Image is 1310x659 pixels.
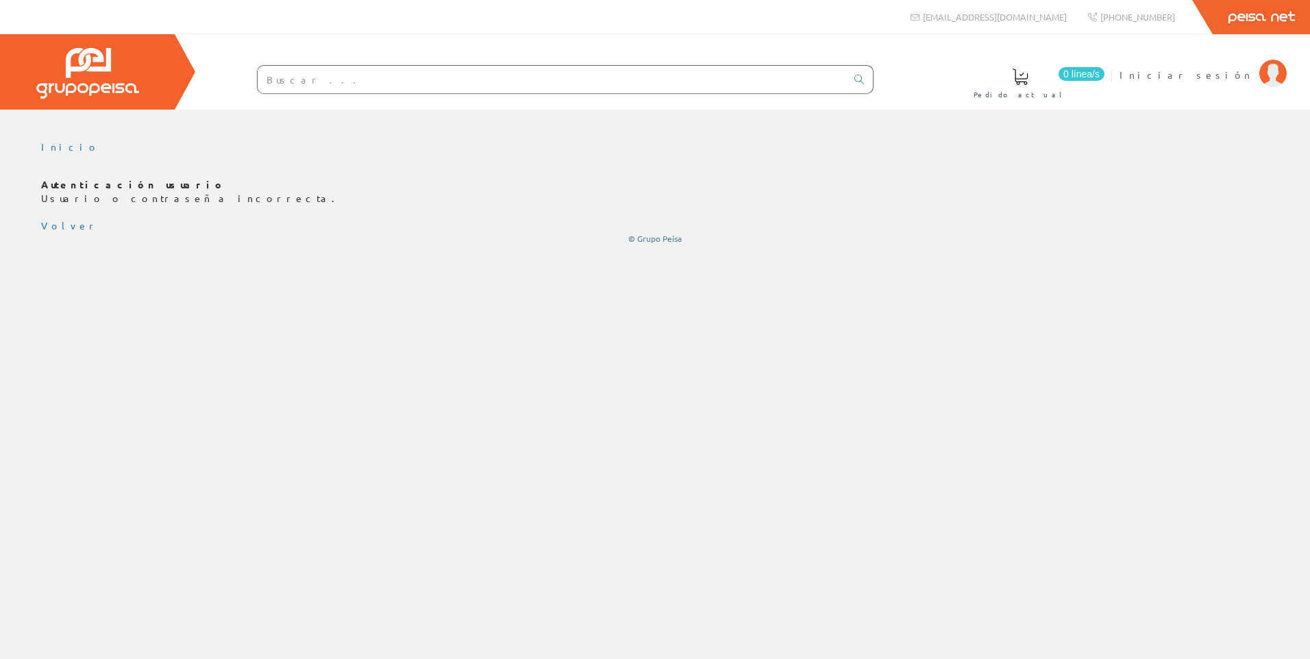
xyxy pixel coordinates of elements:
a: Volver [41,219,99,232]
p: Usuario o contraseña incorrecta. [41,178,1269,206]
div: © Grupo Peisa [41,233,1269,245]
span: 0 línea/s [1059,67,1104,81]
b: Autenticación usuario [41,178,225,190]
span: [PHONE_NUMBER] [1100,11,1175,23]
img: Grupo Peisa [36,48,139,99]
input: Buscar ... [258,66,846,93]
a: Inicio [41,140,99,153]
span: Iniciar sesión [1120,68,1252,82]
span: [EMAIL_ADDRESS][DOMAIN_NAME] [923,11,1067,23]
span: Pedido actual [974,88,1067,101]
a: Iniciar sesión [1120,57,1287,70]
